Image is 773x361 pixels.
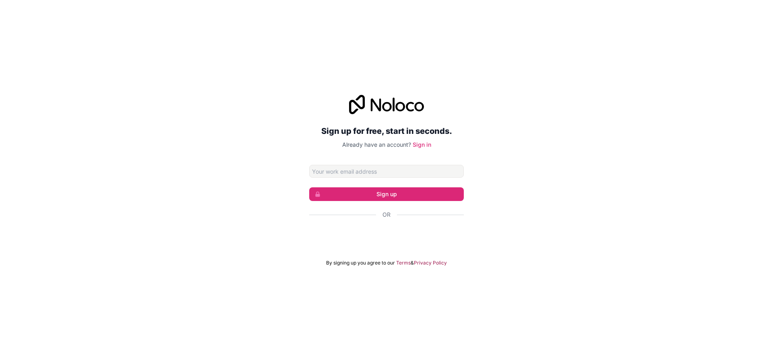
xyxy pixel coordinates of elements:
[305,228,468,245] iframe: Bejelentkezés Google-fiókkal gomb
[309,187,464,201] button: Sign up
[413,141,431,148] a: Sign in
[396,260,411,266] a: Terms
[411,260,414,266] span: &
[342,141,411,148] span: Already have an account?
[414,260,447,266] a: Privacy Policy
[309,165,464,178] input: Email address
[326,260,395,266] span: By signing up you agree to our
[309,124,464,138] h2: Sign up for free, start in seconds.
[382,211,391,219] span: Or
